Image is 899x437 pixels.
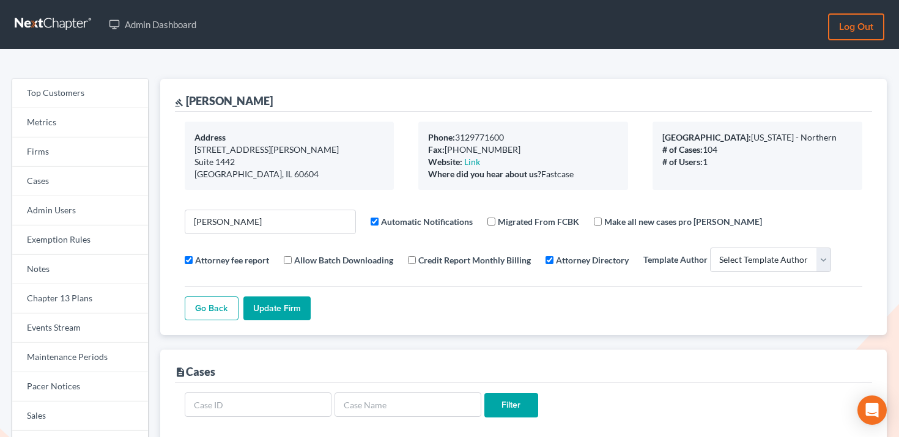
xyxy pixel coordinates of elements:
[185,392,331,417] input: Case ID
[662,132,751,142] b: [GEOGRAPHIC_DATA]:
[418,254,531,266] label: Credit Report Monthly Billing
[662,131,853,144] div: [US_STATE] - Northern
[194,156,385,168] div: Suite 1442
[643,253,708,266] label: Template Author
[175,364,215,379] div: Cases
[498,215,579,228] label: Migrated From FCBK
[428,144,445,155] b: Fax:
[243,296,311,321] input: Update Firm
[175,367,186,378] i: description
[103,13,202,35] a: Admin Dashboard
[662,144,853,156] div: 104
[195,254,269,266] label: Attorney fee report
[12,372,148,402] a: Pacer Notices
[12,402,148,431] a: Sales
[662,156,853,168] div: 1
[464,156,480,167] a: Link
[12,79,148,108] a: Top Customers
[12,167,148,196] a: Cases
[428,169,541,179] b: Where did you hear about us?
[828,13,884,40] a: Log out
[12,343,148,372] a: Maintenance Periods
[12,284,148,314] a: Chapter 13 Plans
[604,215,762,228] label: Make all new cases pro [PERSON_NAME]
[12,226,148,255] a: Exemption Rules
[857,395,887,425] div: Open Intercom Messenger
[662,144,703,155] b: # of Cases:
[12,255,148,284] a: Notes
[12,108,148,138] a: Metrics
[556,254,629,266] label: Attorney Directory
[12,138,148,167] a: Firms
[12,196,148,226] a: Admin Users
[185,296,239,321] a: Go Back
[335,392,481,417] input: Case Name
[175,94,273,108] div: [PERSON_NAME]
[428,131,618,144] div: 3129771600
[428,156,462,167] b: Website:
[381,215,473,228] label: Automatic Notifications
[175,98,183,107] i: gavel
[194,144,385,156] div: [STREET_ADDRESS][PERSON_NAME]
[194,132,226,142] b: Address
[194,168,385,180] div: [GEOGRAPHIC_DATA], IL 60604
[662,156,703,167] b: # of Users:
[294,254,393,266] label: Allow Batch Downloading
[428,132,455,142] b: Phone:
[484,393,538,417] input: Filter
[428,168,618,180] div: Fastcase
[12,314,148,343] a: Events Stream
[428,144,618,156] div: [PHONE_NUMBER]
